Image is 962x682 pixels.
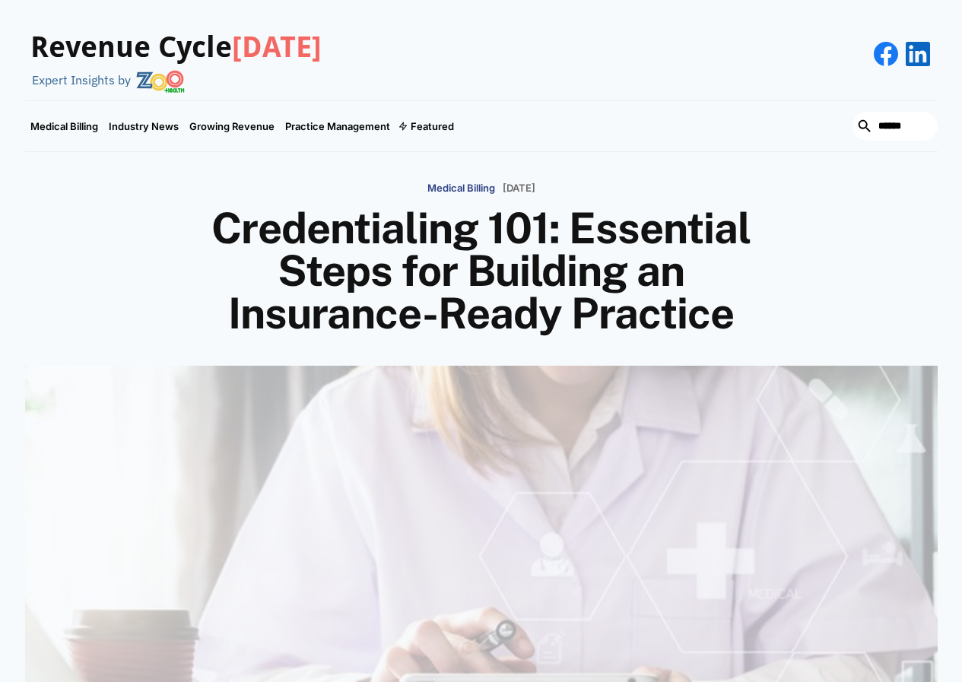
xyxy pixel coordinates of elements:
a: Medical Billing [25,101,103,151]
p: [DATE] [503,182,535,195]
a: Medical Billing [427,175,495,200]
a: Industry News [103,101,184,151]
p: Medical Billing [427,182,495,195]
div: Expert Insights by [32,73,131,87]
h3: Revenue Cycle [30,30,322,65]
span: [DATE] [232,30,322,64]
h1: Credentialing 101: Essential Steps for Building an Insurance-Ready Practice [185,207,778,335]
a: Revenue Cycle[DATE]Expert Insights by [25,15,322,93]
div: Featured [411,120,454,132]
div: Featured [395,101,459,151]
a: Growing Revenue [184,101,280,151]
a: Practice Management [280,101,395,151]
